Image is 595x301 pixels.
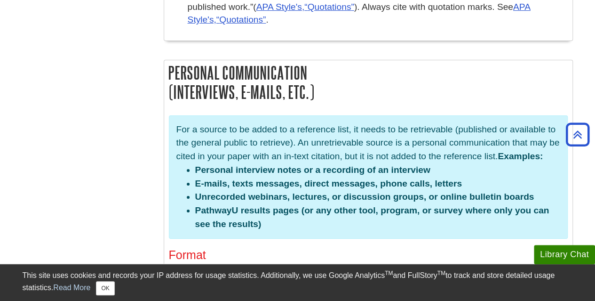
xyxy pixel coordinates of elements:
button: Library Chat [534,245,595,264]
strong: PathwayU results pages (or any other tool, program, or survey where only you can see the results) [195,205,549,229]
div: This site uses cookies and records your IP address for usage statistics. Additionally, we use Goo... [23,270,573,295]
strong: Unrecorded webinars, lectures, or discussion groups, or online bulletin boards [195,192,534,202]
a: APA Style's,Quotations [256,2,354,12]
h2: Personal Communication (interviews, e-mails, etc.) [164,60,572,105]
sup: TM [437,270,445,277]
a: Read More [53,284,90,292]
strong: E-mails, texts messages, direct messages, phone calls, letters [195,179,462,188]
h3: Format [169,248,568,262]
strong: Personal interview notes or a recording of an interview [195,165,430,175]
a: APA Style's,Quotations [188,2,531,24]
q: Quotations [216,15,266,24]
button: Close [96,281,114,295]
p: For a source to be added to a reference list, it needs to be retrievable (published or available ... [176,123,560,163]
strong: Examples: [498,151,543,161]
sup: TM [385,270,393,277]
q: Quotations [304,2,354,12]
a: Back to Top [563,128,593,141]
